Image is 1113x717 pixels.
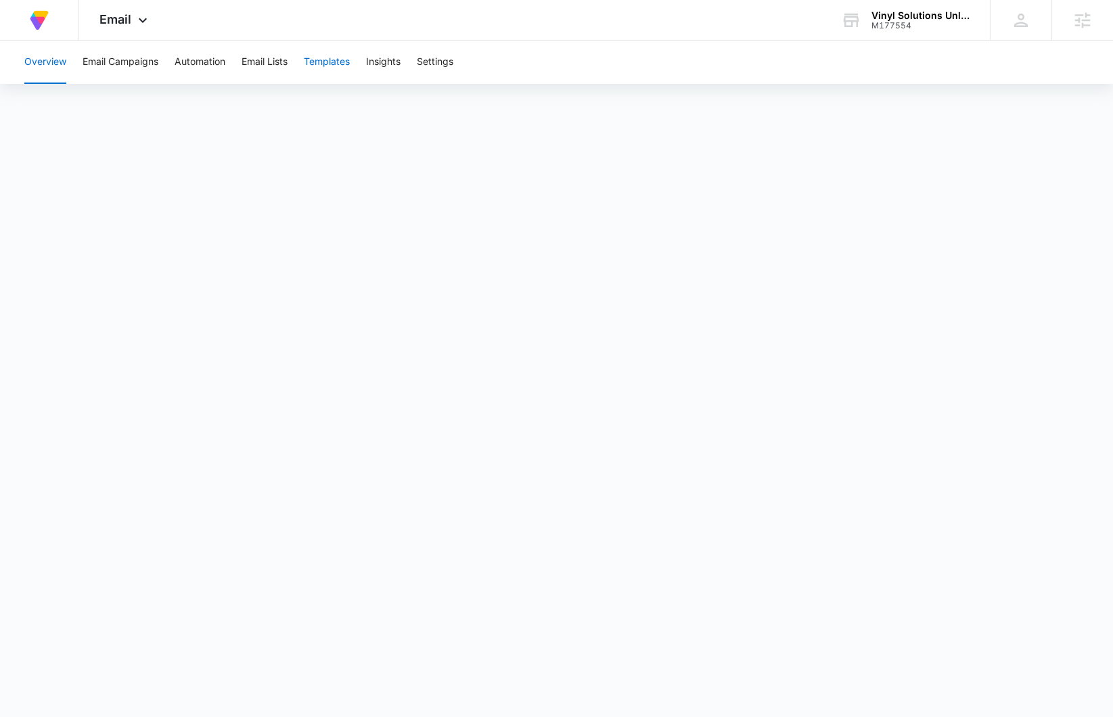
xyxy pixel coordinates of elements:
[175,41,225,84] button: Automation
[99,12,131,26] span: Email
[83,41,158,84] button: Email Campaigns
[417,41,453,84] button: Settings
[366,41,401,84] button: Insights
[242,41,288,84] button: Email Lists
[871,10,970,21] div: account name
[27,8,51,32] img: Volusion
[24,41,66,84] button: Overview
[304,41,350,84] button: Templates
[871,21,970,30] div: account id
